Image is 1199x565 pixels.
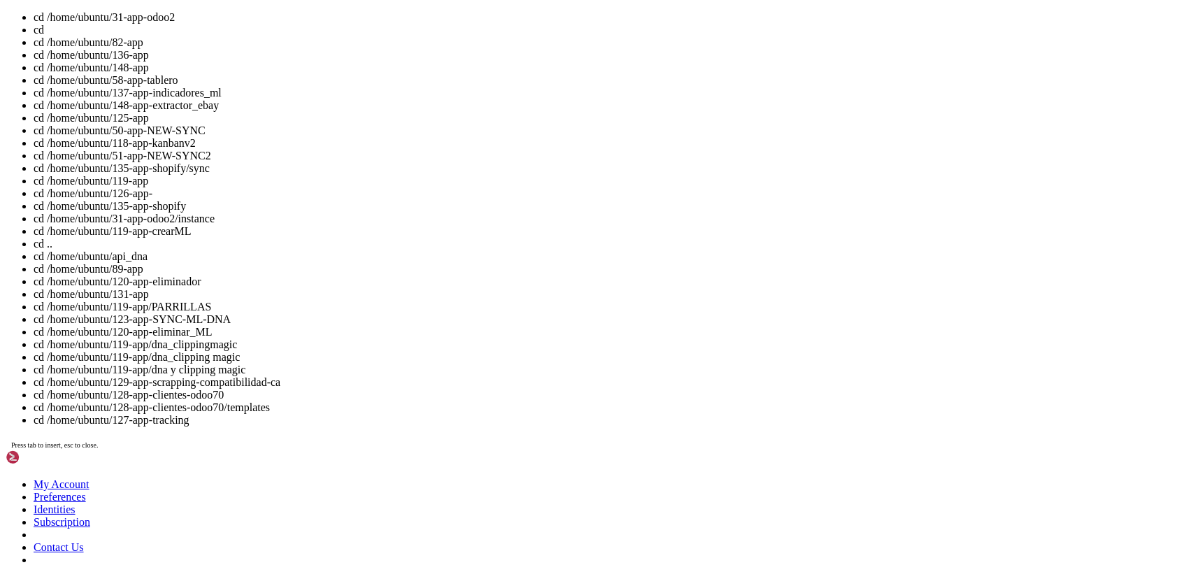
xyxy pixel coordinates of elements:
[34,238,1193,250] li: cd ..
[6,77,1017,89] x-row: System information as of [DATE]
[34,338,1193,351] li: cd /home/ubuntu/119-app/dna_clippingmagic
[6,303,1017,315] x-row: New release '24.04.3 LTS' available.
[34,414,1193,427] li: cd /home/ubuntu/127-app-tracking
[6,6,1017,17] x-row: Welcome to Ubuntu 23.04 (GNU/Linux 6.2.0-39-generic x86_64)
[34,503,76,515] a: Identities
[34,364,1193,376] li: cd /home/ubuntu/119-app/dna y clipping magic
[6,113,1017,124] x-row: Usage of /: 20.9% of 77.39GB Users logged in: 1
[6,279,1017,291] x-row: [URL][DOMAIN_NAME]
[34,516,90,528] a: Subscription
[6,172,1017,184] x-row: just raised the bar for easy, resilient and secure K8s cluster deployment.
[34,301,1193,313] li: cd /home/ubuntu/119-app/PARRILLAS
[117,362,123,373] span: ~
[34,376,1193,389] li: cd /home/ubuntu/129-app-scrapping-compatibilidad-ca
[6,160,1017,172] x-row: * Strictly confined Kubernetes makes edge and IoT secure. Learn how MicroK8s
[34,150,1193,162] li: cd /home/ubuntu/51-app-NEW-SYNC2
[34,263,1193,276] li: cd /home/ubuntu/89-app
[34,326,1193,338] li: cd /home/ubuntu/120-app-eliminar_ML
[34,250,1193,263] li: cd /home/ubuntu/api_dna
[6,362,112,373] span: ubuntu@vps-08acaf7e
[34,491,86,503] a: Preferences
[6,53,1017,65] x-row: * Support: [URL][DOMAIN_NAME]
[34,288,1193,301] li: cd /home/ubuntu/131-app
[34,24,1193,36] li: cd
[11,441,98,449] span: Press tab to insert, esc to close.
[34,276,1193,288] li: cd /home/ubuntu/120-app-eliminador
[34,36,1193,49] li: cd /home/ubuntu/82-app
[34,62,1193,74] li: cd /home/ubuntu/148-app
[6,196,1017,208] x-row: [URL][DOMAIN_NAME]
[6,220,1017,231] x-row: 1 update can be applied immediately.
[34,175,1193,187] li: cd /home/ubuntu/119-app
[34,11,1193,24] li: cd /home/ubuntu/31-app-odoo2
[34,213,1193,225] li: cd /home/ubuntu/31-app-odoo2/instance
[34,401,1193,414] li: cd /home/ubuntu/128-app-clientes-odoo70/templates
[6,136,1017,148] x-row: Swap usage: 0%
[34,74,1193,87] li: cd /home/ubuntu/58-app-tablero
[6,41,1017,53] x-row: * Management: [URL][DOMAIN_NAME]
[34,187,1193,200] li: cd /home/ubuntu/126-app-
[34,541,84,553] a: Contact Us
[34,162,1193,175] li: cd /home/ubuntu/135-app-shopify/sync
[6,362,1017,374] x-row: : $ cd
[34,87,1193,99] li: cd /home/ubuntu/137-app-indicadores_ml
[34,351,1193,364] li: cd /home/ubuntu/119-app/dna_clipping magic
[6,267,1017,279] x-row: For upgrade information, please visit:
[6,450,86,464] img: Shellngn
[34,124,1193,137] li: cd /home/ubuntu/50-app-NEW-SYNC
[34,389,1193,401] li: cd /home/ubuntu/128-app-clientes-odoo70
[34,200,1193,213] li: cd /home/ubuntu/135-app-shopify
[34,99,1193,112] li: cd /home/ubuntu/148-app-extractor_ebay
[34,478,89,490] a: My Account
[34,225,1193,238] li: cd /home/ubuntu/119-app-crearML
[34,313,1193,326] li: cd /home/ubuntu/123-app-SYNC-ML-DNA
[34,49,1193,62] li: cd /home/ubuntu/136-app
[34,137,1193,150] li: cd /home/ubuntu/118-app-kanbanv2
[6,350,1017,362] x-row: Last login: [DATE] from [TECHNICAL_ID]
[6,255,1017,267] x-row: Your Ubuntu release is not supported anymore.
[153,362,159,374] div: (25, 30)
[6,315,1017,327] x-row: Run 'do-release-upgrade' to upgrade to it.
[6,124,1017,136] x-row: Memory usage: 63% IPv4 address for ens3: [TECHNICAL_ID]
[6,29,1017,41] x-row: * Documentation: [URL][DOMAIN_NAME]
[34,112,1193,124] li: cd /home/ubuntu/125-app
[6,231,1017,243] x-row: To see these additional updates run: apt list --upgradable
[6,101,1017,113] x-row: System load: 0.0 Processes: 182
